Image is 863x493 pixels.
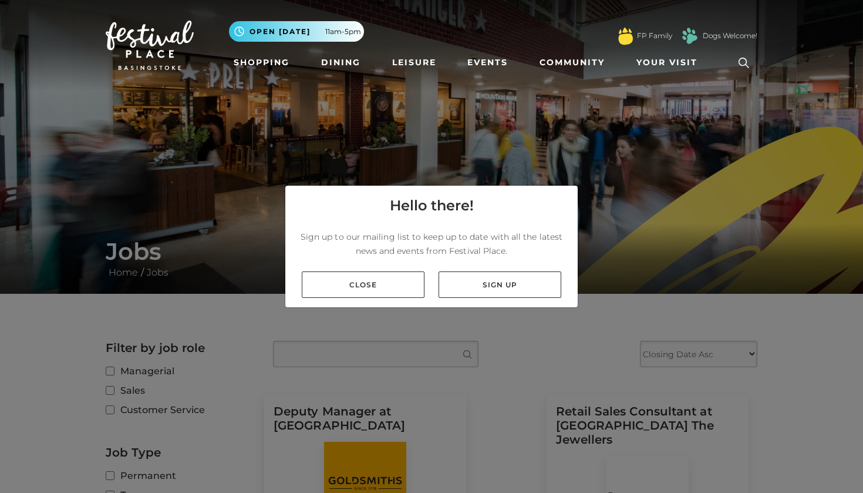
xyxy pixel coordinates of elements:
[325,26,361,37] span: 11am-5pm
[106,21,194,70] img: Festival Place Logo
[637,31,672,41] a: FP Family
[390,195,474,216] h4: Hello there!
[229,21,364,42] button: Open [DATE] 11am-5pm
[703,31,757,41] a: Dogs Welcome!
[387,52,441,73] a: Leisure
[295,230,568,258] p: Sign up to our mailing list to keep up to date with all the latest news and events from Festival ...
[229,52,294,73] a: Shopping
[439,271,561,298] a: Sign up
[535,52,609,73] a: Community
[302,271,424,298] a: Close
[316,52,365,73] a: Dining
[250,26,311,37] span: Open [DATE]
[632,52,708,73] a: Your Visit
[463,52,513,73] a: Events
[636,56,697,69] span: Your Visit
